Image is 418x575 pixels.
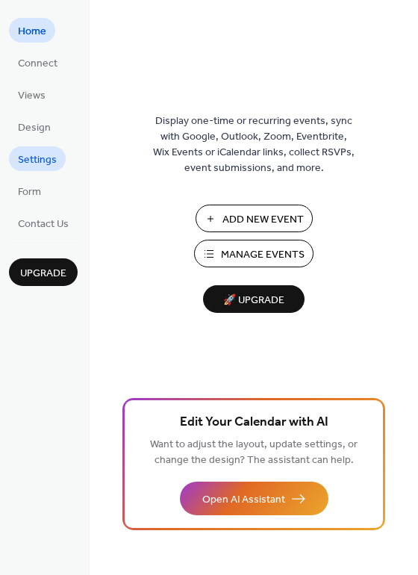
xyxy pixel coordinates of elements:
button: 🚀 Upgrade [203,285,305,313]
span: Design [18,120,51,136]
a: Design [9,114,60,139]
a: Home [9,18,55,43]
span: Connect [18,56,57,72]
span: Open AI Assistant [202,492,285,508]
span: Edit Your Calendar with AI [180,412,328,433]
span: Add New Event [222,212,304,228]
span: Settings [18,152,57,168]
button: Open AI Assistant [180,482,328,515]
a: Settings [9,146,66,171]
span: Manage Events [221,247,305,263]
span: Display one-time or recurring events, sync with Google, Outlook, Zoom, Eventbrite, Wix Events or ... [153,114,355,176]
a: Contact Us [9,211,78,235]
span: Home [18,24,46,40]
span: Contact Us [18,217,69,232]
span: Form [18,184,41,200]
span: Views [18,88,46,104]
button: Upgrade [9,258,78,286]
span: 🚀 Upgrade [212,290,296,311]
a: Connect [9,50,66,75]
button: Manage Events [194,240,313,267]
span: Want to adjust the layout, update settings, or change the design? The assistant can help. [150,435,358,470]
a: Form [9,178,50,203]
button: Add New Event [196,205,313,232]
a: Views [9,82,54,107]
span: Upgrade [20,266,66,282]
